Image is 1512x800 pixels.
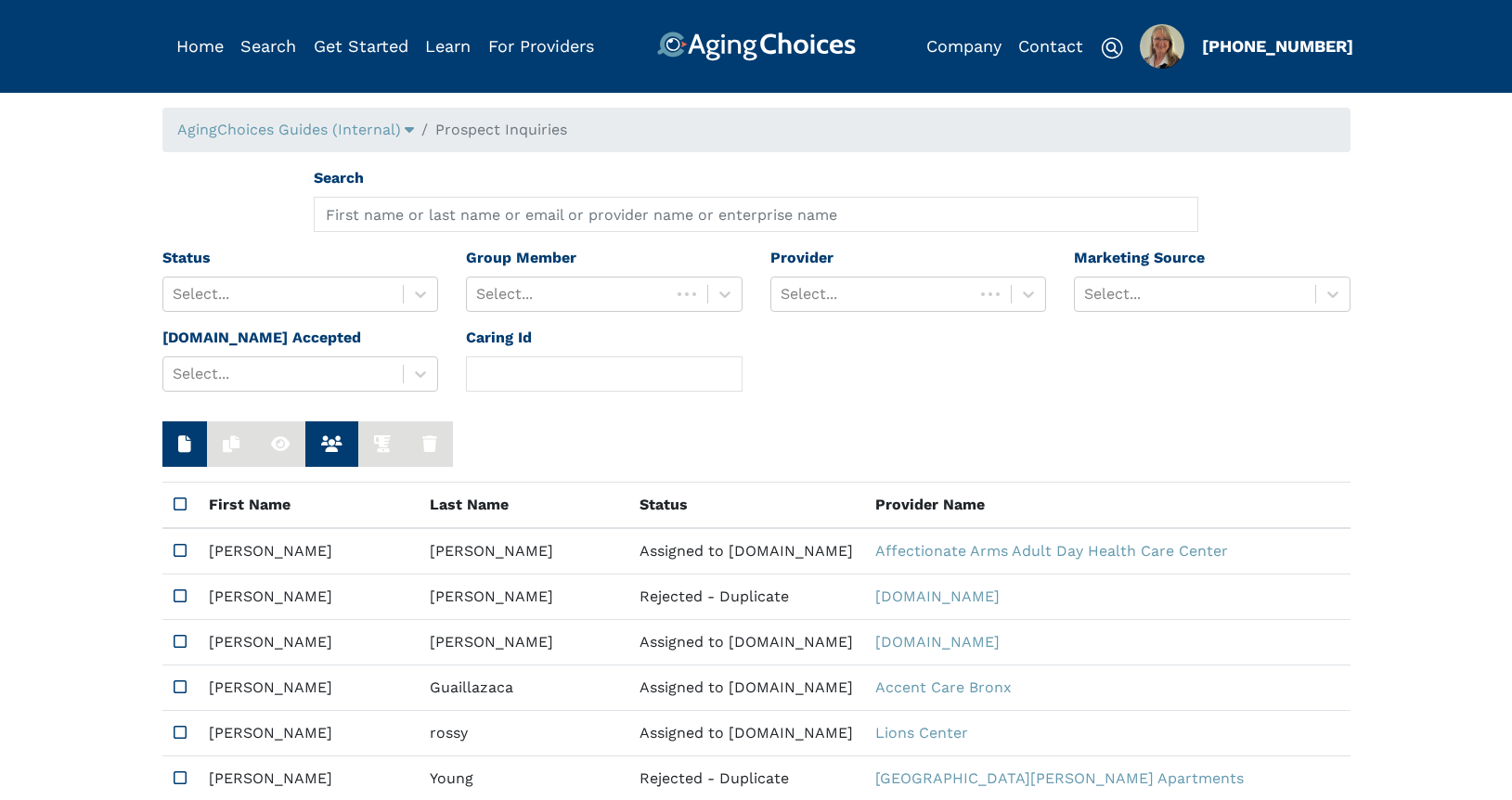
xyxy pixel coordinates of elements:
span: AgingChoices Guides (Internal) [177,121,401,138]
td: [PERSON_NAME] [198,528,419,574]
span: Prospect Inquiries [435,121,567,138]
a: [DOMAIN_NAME] [875,633,1000,651]
td: rossy [419,711,628,756]
td: Assigned to [DOMAIN_NAME] [628,620,864,665]
a: Affectionate Arms Adult Day Health Care Center [875,542,1228,560]
a: Get Started [314,36,408,56]
a: For Providers [488,36,594,56]
label: Caring Id [466,327,532,349]
button: Run Integrations [358,421,407,467]
label: Search [314,167,364,189]
button: New [162,421,207,467]
label: Provider [770,247,834,269]
label: Marketing Source [1074,247,1205,269]
td: [PERSON_NAME] [198,620,419,665]
a: Contact [1018,36,1083,56]
label: Status [162,247,211,269]
label: Group Member [466,247,576,269]
button: View Members [305,421,358,467]
th: First Name [198,483,419,529]
div: Popover trigger [177,119,414,141]
td: Guaillazaca [419,665,628,711]
a: [DOMAIN_NAME] [875,587,1000,605]
td: Rejected - Duplicate [628,574,864,620]
nav: breadcrumb [162,108,1350,152]
th: Provider Name [864,483,1441,529]
td: [PERSON_NAME] [419,528,628,574]
td: [PERSON_NAME] [198,574,419,620]
div: Popover trigger [1140,24,1184,69]
img: 0d6ac745-f77c-4484-9392-b54ca61ede62.jpg [1140,24,1184,69]
img: AgingChoices [656,32,855,61]
button: Delete [407,421,453,467]
a: Search [240,36,296,56]
td: Assigned to [DOMAIN_NAME] [628,665,864,711]
a: [PHONE_NUMBER] [1202,36,1353,56]
td: [PERSON_NAME] [419,620,628,665]
td: Assigned to [DOMAIN_NAME] [628,711,864,756]
a: Learn [425,36,471,56]
a: Lions Center [875,724,968,742]
input: First name or last name or email or provider name or enterprise name [314,197,1198,232]
a: Company [926,36,1002,56]
td: [PERSON_NAME] [198,665,419,711]
img: search-icon.svg [1101,37,1123,59]
div: Popover trigger [240,32,296,61]
th: Status [628,483,864,529]
a: [GEOGRAPHIC_DATA][PERSON_NAME] Apartments [875,769,1244,787]
td: [PERSON_NAME] [419,574,628,620]
button: View [255,421,305,467]
button: Duplicate [207,421,255,467]
label: [DOMAIN_NAME] Accepted [162,327,361,349]
th: Last Name [419,483,628,529]
td: Assigned to [DOMAIN_NAME] [628,528,864,574]
a: AgingChoices Guides (Internal) [177,121,414,138]
td: [PERSON_NAME] [198,711,419,756]
a: Accent Care Bronx [875,678,1012,696]
a: Home [176,36,224,56]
